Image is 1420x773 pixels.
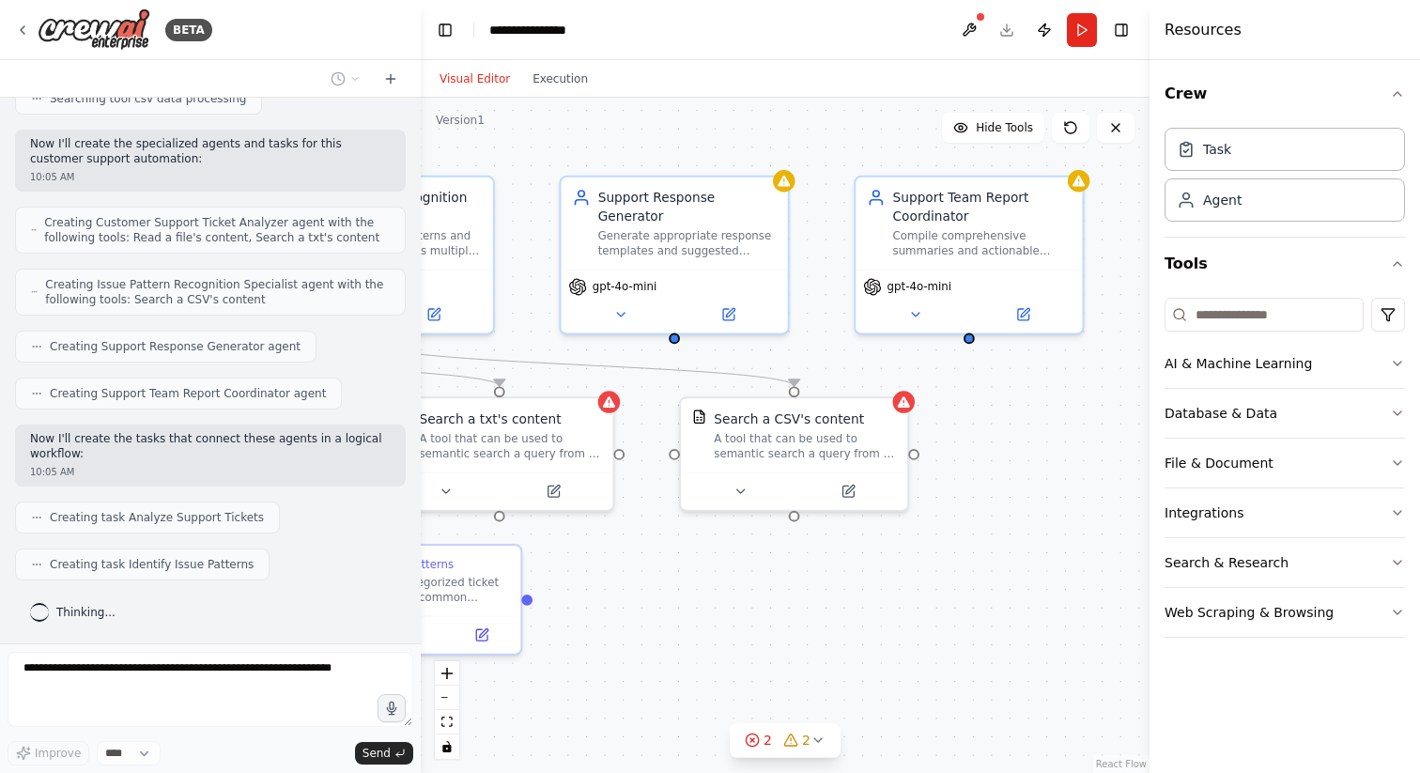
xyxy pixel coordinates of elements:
div: A tool that can be used to semantic search a query from a CSV's content. [714,431,896,460]
button: AI & Machine Learning [1165,339,1405,388]
button: Web Scraping & Browsing [1165,588,1405,637]
span: gpt-4o-mini [593,280,656,295]
button: Open in side panel [450,624,513,646]
span: Creating Customer Support Ticket Analyzer agent with the following tools: Read a file's content, ... [44,215,390,245]
div: A tool that can be used to semantic search a query from a txt's content. [419,431,601,460]
nav: breadcrumb [489,21,586,39]
span: 2 [764,731,772,750]
button: Database & Data [1165,389,1405,438]
a: React Flow attribution [1096,759,1147,769]
button: Open in side panel [381,303,486,326]
button: File & Document [1165,439,1405,487]
div: 10:05 AM [30,170,391,184]
g: Edge from a193f5af-9ba2-4c0c-898f-cce388cc8baf to 014b8ea1-a8e4-4fce-a19e-3d6e7e61cdea [76,344,509,386]
button: 22 [730,723,841,758]
button: Execution [521,68,599,90]
button: Hide right sidebar [1108,17,1134,43]
span: Send [363,746,391,761]
div: 10:05 AM [30,465,391,479]
p: Now I'll create the specialized agents and tasks for this customer support automation: [30,137,391,166]
div: Analyze the categorized ticket data to identify common patterns, trending issues, and systemic pr... [331,575,509,604]
div: Search a txt's content [419,410,561,428]
h4: Resources [1165,19,1242,41]
div: Task [1203,140,1231,159]
div: TXTSearchToolSearch a txt's contentA tool that can be used to semantic search a query from a txt'... [384,396,614,512]
p: Now I'll create the tasks that connect these agents in a logical workflow: [30,432,391,461]
div: Identify common patterns and trending issues across multiple customer support tickets. Analyze ti... [303,229,482,258]
button: Open in side panel [796,480,901,502]
button: Improve [8,741,89,765]
div: Support Team Report Coordinator [893,189,1072,225]
div: BETA [165,19,212,41]
button: zoom in [435,661,459,686]
img: Logo [38,8,150,51]
button: zoom out [435,686,459,710]
button: Search & Research [1165,538,1405,587]
button: Click to speak your automation idea [378,694,406,722]
span: Thinking... [56,605,116,620]
span: Creating Support Team Report Coordinator agent [50,386,326,401]
div: Issue Pattern Recognition SpecialistIdentify common patterns and trending issues across multiple ... [265,176,495,335]
span: Searching tool csv data processing [50,91,246,106]
span: Improve [35,746,81,761]
button: Open in side panel [971,303,1075,326]
button: Tools [1165,238,1405,290]
div: Identify Issue Patterns [331,557,454,572]
span: 2 [802,731,810,750]
div: React Flow controls [435,661,459,759]
span: Creating task Identify Issue Patterns [50,557,254,572]
div: Support Response GeneratorGenerate appropriate response templates and suggested replies for custo... [560,176,790,335]
div: Support Team Report CoordinatorCompile comprehensive summaries and actionable reports for the sup... [854,176,1084,335]
div: Search a CSV's content [714,410,864,428]
button: Send [355,742,413,765]
div: Generate appropriate response templates and suggested replies for customer support tickets based ... [598,229,777,258]
button: Open in side panel [676,303,780,326]
div: Tools [1165,290,1405,653]
div: Version 1 [436,113,485,128]
button: Visual Editor [428,68,521,90]
div: Support Response Generator [598,189,777,225]
span: Creating task Analyze Support Tickets [50,510,264,525]
div: Agent [1203,191,1242,209]
g: Edge from 5cc4112f-4a36-477b-825f-fba3c1b379ca to fe85e662-e829-4108-860f-c52d7ffaad78 [370,344,803,386]
div: Issue Pattern Recognition Specialist [303,189,482,225]
span: gpt-4o-mini [887,280,951,295]
div: Crew [1165,120,1405,237]
button: fit view [435,710,459,734]
button: Switch to previous chat [323,68,368,90]
span: Hide Tools [976,120,1033,135]
div: CSVSearchToolSearch a CSV's contentA tool that can be used to semantic search a query from a CSV'... [679,396,909,512]
span: Creating Issue Pattern Recognition Specialist agent with the following tools: Search a CSV's content [45,277,390,307]
div: Compile comprehensive summaries and actionable reports for the support team management. Consolida... [893,229,1072,258]
div: Identify Issue PatternsAnalyze the categorized ticket data to identify common patterns, trending ... [292,544,522,656]
button: Hide Tools [942,113,1044,143]
button: Start a new chat [376,68,406,90]
button: Crew [1165,68,1405,120]
img: CSVSearchTool [692,410,707,425]
button: Integrations [1165,488,1405,537]
button: Hide left sidebar [432,17,458,43]
span: Creating Support Response Generator agent [50,339,301,354]
button: toggle interactivity [435,734,459,759]
button: Open in side panel [502,480,606,502]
